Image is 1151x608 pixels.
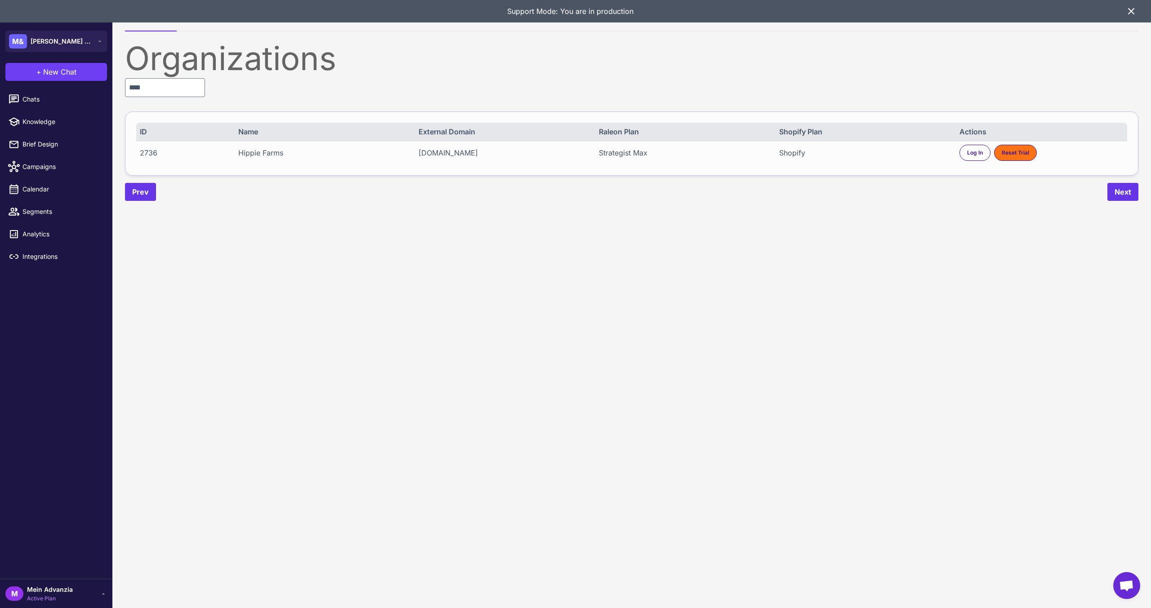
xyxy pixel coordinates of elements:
[22,139,102,149] span: Brief Design
[22,252,102,262] span: Integrations
[4,112,109,131] a: Knowledge
[22,94,102,104] span: Chats
[4,202,109,221] a: Segments
[959,126,1124,137] div: Actions
[1107,183,1138,201] button: Next
[43,67,76,77] span: New Chat
[779,147,943,158] div: Shopify
[1002,149,1029,157] span: Reset Trial
[22,229,102,239] span: Analytics
[125,42,1138,75] div: Organizations
[419,147,583,158] div: [DOMAIN_NAME]
[779,126,943,137] div: Shopify Plan
[27,585,73,595] span: Mein Advanzia
[125,183,156,201] button: Prev
[1113,572,1140,599] div: Open chat
[4,135,109,154] a: Brief Design
[22,184,102,194] span: Calendar
[238,147,402,158] div: Hippie Farms
[5,586,23,601] div: M
[599,126,763,137] div: Raleon Plan
[419,126,583,137] div: External Domain
[967,149,983,157] span: Log In
[4,247,109,266] a: Integrations
[31,36,94,46] span: [PERSON_NAME] & [PERSON_NAME]
[4,180,109,199] a: Calendar
[5,31,107,52] button: M&[PERSON_NAME] & [PERSON_NAME]
[22,207,102,217] span: Segments
[4,157,109,176] a: Campaigns
[22,117,102,127] span: Knowledge
[140,126,222,137] div: ID
[9,34,27,49] div: M&
[27,595,73,603] span: Active Plan
[5,63,107,81] button: +New Chat
[238,126,402,137] div: Name
[4,90,109,109] a: Chats
[140,147,222,158] div: 2736
[36,67,41,77] span: +
[4,225,109,244] a: Analytics
[22,162,102,172] span: Campaigns
[599,147,763,158] div: Strategist Max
